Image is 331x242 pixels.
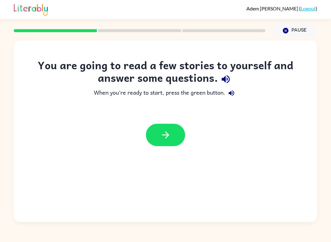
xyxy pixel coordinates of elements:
a: Logout [301,6,316,11]
div: You are going to read a few stories to yourself and answer some questions. [26,59,305,87]
span: Adem [PERSON_NAME] [246,6,299,11]
img: Literably [14,2,48,16]
div: ( ) [246,6,317,11]
div: When you're ready to start, press the green button. [26,87,305,99]
button: Pause [273,24,317,38]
